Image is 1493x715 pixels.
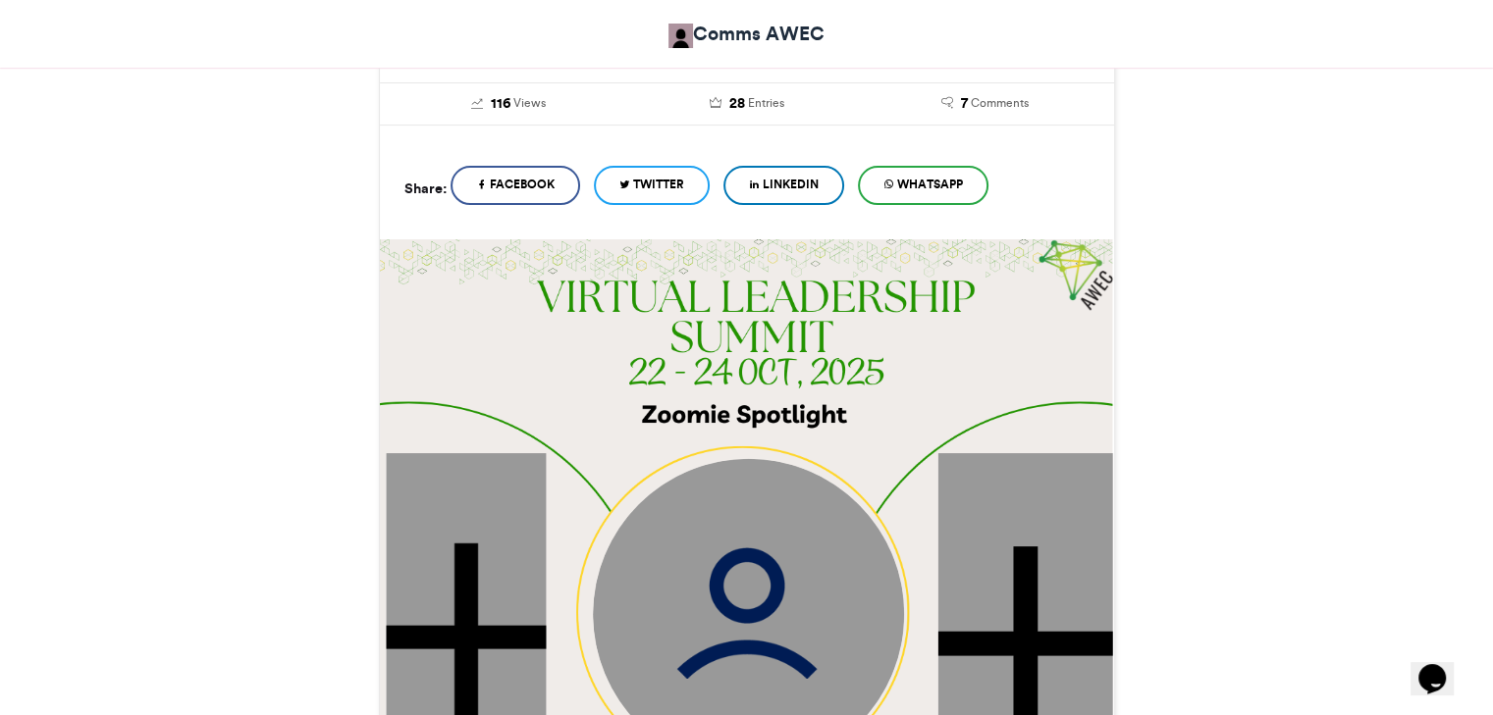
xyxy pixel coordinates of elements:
span: 116 [491,93,510,115]
span: 7 [961,93,968,115]
a: Twitter [594,166,710,205]
a: 116 Views [404,93,613,115]
span: WhatsApp [897,176,963,193]
img: Comms AWEC [668,24,693,48]
iframe: chat widget [1411,637,1473,695]
a: 7 Comments [880,93,1090,115]
a: LinkedIn [723,166,844,205]
span: Comments [971,94,1029,112]
span: Twitter [633,176,684,193]
span: Views [513,94,546,112]
a: Facebook [451,166,580,205]
a: 28 Entries [642,93,851,115]
span: Facebook [490,176,555,193]
span: Entries [747,94,783,112]
h5: Share: [404,176,447,201]
a: Comms AWEC [668,20,825,48]
a: WhatsApp [858,166,988,205]
span: 28 [728,93,744,115]
span: LinkedIn [763,176,819,193]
